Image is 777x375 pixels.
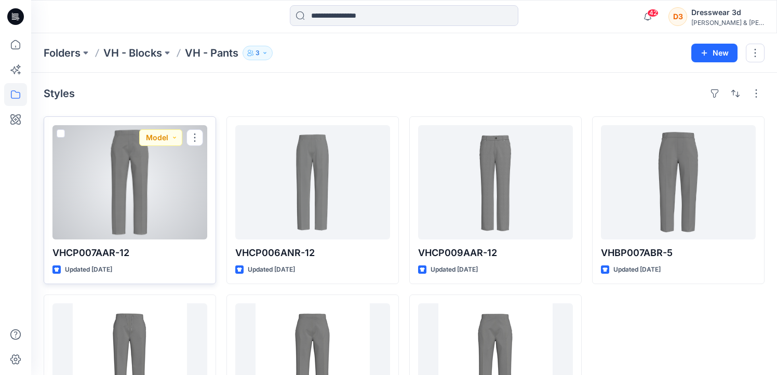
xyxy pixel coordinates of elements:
p: Updated [DATE] [65,264,112,275]
a: VH - Blocks [103,46,162,60]
p: Updated [DATE] [248,264,295,275]
a: VHBP007ABR-5 [601,125,756,239]
p: VHCP007AAR-12 [52,246,207,260]
p: Updated [DATE] [613,264,661,275]
p: 3 [256,47,260,59]
div: Dresswear 3d [691,6,764,19]
a: VHCP007AAR-12 [52,125,207,239]
p: VH - Pants [185,46,238,60]
div: D3 [668,7,687,26]
a: Folders [44,46,81,60]
div: [PERSON_NAME] & [PERSON_NAME] [691,19,764,26]
p: Updated [DATE] [431,264,478,275]
a: VHCP009AAR-12 [418,125,573,239]
span: 42 [647,9,659,17]
button: New [691,44,738,62]
p: VHCP006ANR-12 [235,246,390,260]
a: VHCP006ANR-12 [235,125,390,239]
h4: Styles [44,87,75,100]
p: VHBP007ABR-5 [601,246,756,260]
button: 3 [243,46,273,60]
p: VHCP009AAR-12 [418,246,573,260]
